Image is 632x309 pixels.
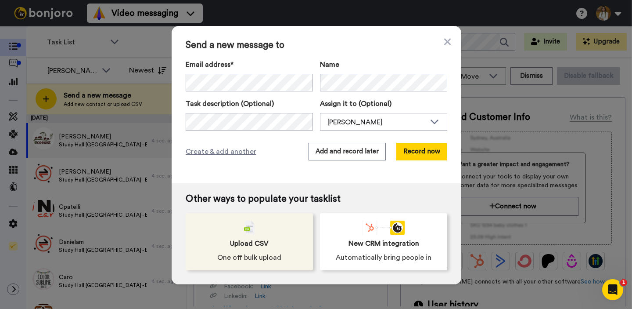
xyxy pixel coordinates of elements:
div: animation [363,221,405,235]
span: Automatically bring people in [336,252,431,263]
span: Create & add another [186,146,256,157]
span: New CRM integration [348,238,419,249]
span: Other ways to populate your tasklist [186,194,447,204]
button: Add and record later [309,143,386,160]
span: One off bulk upload [217,252,281,263]
span: Send a new message to [186,40,447,51]
label: Task description (Optional) [186,98,313,109]
img: csv-grey.png [244,221,255,235]
label: Assign it to (Optional) [320,98,447,109]
span: Upload CSV [230,238,269,249]
button: Record now [396,143,447,160]
span: 1 [620,279,627,286]
span: Name [320,59,339,70]
label: Email address* [186,59,313,70]
iframe: Intercom live chat [602,279,623,300]
div: [PERSON_NAME] [327,117,426,127]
